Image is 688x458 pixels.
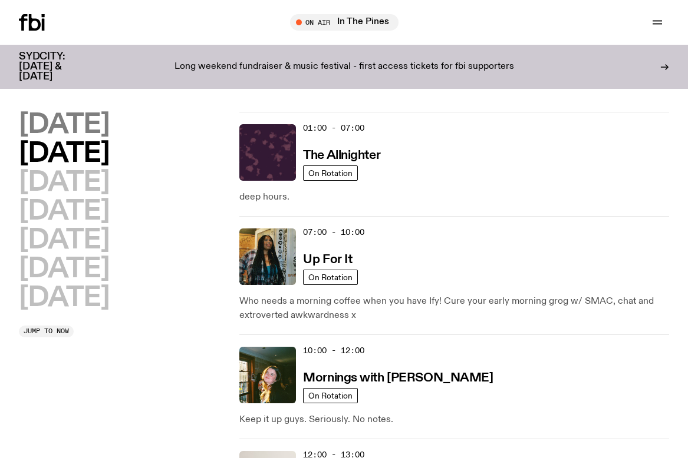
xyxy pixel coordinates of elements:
p: Keep it up guys. Seriously. No notes. [239,413,669,427]
button: [DATE] [19,198,109,225]
h3: Up For It [303,254,352,266]
button: Jump to now [19,326,74,337]
button: [DATE] [19,256,109,283]
span: Jump to now [24,328,69,334]
a: The Allnighter [303,147,380,162]
span: 07:00 - 10:00 [303,227,364,238]
a: On Rotation [303,388,358,403]
button: [DATE] [19,112,109,138]
p: deep hours. [239,190,669,204]
h3: Mornings with [PERSON_NAME] [303,372,493,384]
a: Mornings with [PERSON_NAME] [303,370,493,384]
h3: SYDCITY: [DATE] & [DATE] [19,52,94,82]
img: Freya smiles coyly as she poses for the image. [239,347,296,403]
span: On Rotation [308,168,353,177]
a: On Rotation [303,270,358,285]
button: [DATE] [19,170,109,196]
button: [DATE] [19,285,109,311]
p: Who needs a morning coffee when you have Ify! Cure your early morning grog w/ SMAC, chat and extr... [239,294,669,323]
span: 10:00 - 12:00 [303,345,364,356]
span: On Rotation [308,391,353,400]
button: [DATE] [19,227,109,254]
a: Up For It [303,251,352,266]
button: On AirIn The Pines [290,14,399,31]
a: On Rotation [303,165,358,181]
img: Ify - a Brown Skin girl with black braided twists, looking up to the side with her tongue stickin... [239,228,296,285]
button: [DATE] [19,141,109,167]
span: On Rotation [308,273,353,281]
h3: The Allnighter [303,150,380,162]
span: 01:00 - 07:00 [303,122,364,134]
p: Long weekend fundraiser & music festival - first access tickets for fbi supporters [175,62,514,72]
